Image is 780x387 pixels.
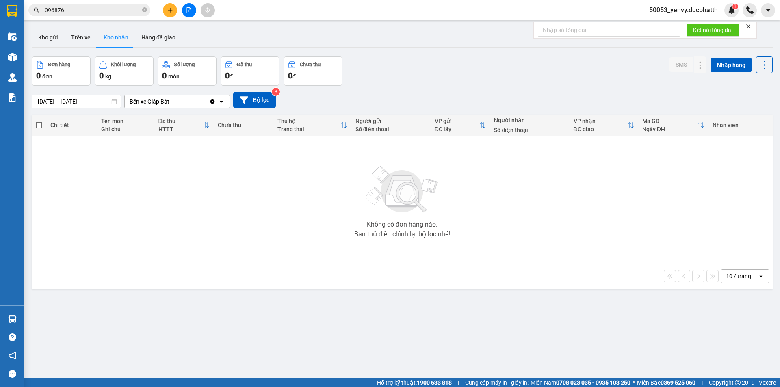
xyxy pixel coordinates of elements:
[277,118,341,124] div: Thu hộ
[377,378,452,387] span: Hỗ trợ kỹ thuật:
[458,378,459,387] span: |
[574,118,628,124] div: VP nhận
[9,333,16,341] span: question-circle
[158,118,204,124] div: Đã thu
[8,73,17,82] img: warehouse-icon
[34,7,39,13] span: search
[693,26,732,35] span: Kết nối tổng đài
[105,73,111,80] span: kg
[355,118,427,124] div: Người gửi
[746,6,754,14] img: phone-icon
[163,3,177,17] button: plus
[32,28,65,47] button: Kho gửi
[99,71,104,80] span: 0
[8,32,17,41] img: warehouse-icon
[65,28,97,47] button: Trên xe
[201,3,215,17] button: aim
[36,71,41,80] span: 0
[158,126,204,132] div: HTTT
[711,58,752,72] button: Nhập hàng
[32,56,91,86] button: Đơn hàng0đơn
[642,118,698,124] div: Mã GD
[713,122,769,128] div: Nhân viên
[167,7,173,13] span: plus
[300,62,321,67] div: Chưa thu
[8,53,17,61] img: warehouse-icon
[101,126,150,132] div: Ghi chú
[130,97,169,106] div: Bến xe Giáp Bát
[142,7,147,12] span: close-circle
[465,378,529,387] span: Cung cấp máy in - giấy in:
[431,115,490,136] th: Toggle SortBy
[32,95,121,108] input: Select a date range.
[182,3,196,17] button: file-add
[642,126,698,132] div: Ngày ĐH
[233,92,276,108] button: Bộ lọc
[556,379,630,386] strong: 0708 023 035 - 0935 103 250
[7,5,17,17] img: logo-vxr
[362,161,443,218] img: svg+xml;base64,PHN2ZyBjbGFzcz0ibGlzdC1wbHVnX19zdmciIHhtbG5zPSJodHRwOi8vd3d3LnczLm9yZy8yMDAwL3N2Zy...
[186,7,192,13] span: file-add
[758,273,764,279] svg: open
[8,315,17,323] img: warehouse-icon
[638,115,708,136] th: Toggle SortBy
[435,118,480,124] div: VP gửi
[158,56,217,86] button: Số lượng0món
[367,221,438,228] div: Không có đơn hàng nào.
[170,97,171,106] input: Selected Bến xe Giáp Bát.
[272,88,280,96] sup: 3
[633,381,635,384] span: ⚪️
[687,24,739,37] button: Kết nối tổng đài
[205,7,210,13] span: aim
[761,3,775,17] button: caret-down
[218,122,269,128] div: Chưa thu
[48,62,70,67] div: Đơn hàng
[9,352,16,359] span: notification
[284,56,342,86] button: Chưa thu0đ
[574,126,628,132] div: ĐC giao
[168,73,180,80] span: món
[135,28,182,47] button: Hàng đã giao
[643,5,724,15] span: 50053_yenvy.ducphatth
[101,118,150,124] div: Tên món
[702,378,703,387] span: |
[9,370,16,378] span: message
[111,62,136,67] div: Khối lượng
[288,71,292,80] span: 0
[637,378,695,387] span: Miền Bắc
[538,24,680,37] input: Nhập số tổng đài
[292,73,296,80] span: đ
[732,4,738,9] sup: 1
[209,98,216,105] svg: Clear value
[230,73,233,80] span: đ
[225,71,230,80] span: 0
[162,71,167,80] span: 0
[8,93,17,102] img: solution-icon
[174,62,195,67] div: Số lượng
[494,117,565,123] div: Người nhận
[531,378,630,387] span: Miền Nam
[354,231,450,238] div: Bạn thử điều chỉnh lại bộ lọc nhé!
[221,56,279,86] button: Đã thu0đ
[661,379,695,386] strong: 0369 525 060
[273,115,351,136] th: Toggle SortBy
[728,6,735,14] img: icon-new-feature
[277,126,341,132] div: Trạng thái
[218,98,225,105] svg: open
[765,6,772,14] span: caret-down
[95,56,154,86] button: Khối lượng0kg
[417,379,452,386] strong: 1900 633 818
[142,6,147,14] span: close-circle
[494,127,565,133] div: Số điện thoại
[435,126,480,132] div: ĐC lấy
[735,380,741,385] span: copyright
[669,57,693,72] button: SMS
[45,6,141,15] input: Tìm tên, số ĐT hoặc mã đơn
[355,126,427,132] div: Số điện thoại
[745,24,751,29] span: close
[50,122,93,128] div: Chi tiết
[154,115,214,136] th: Toggle SortBy
[570,115,638,136] th: Toggle SortBy
[42,73,52,80] span: đơn
[97,28,135,47] button: Kho nhận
